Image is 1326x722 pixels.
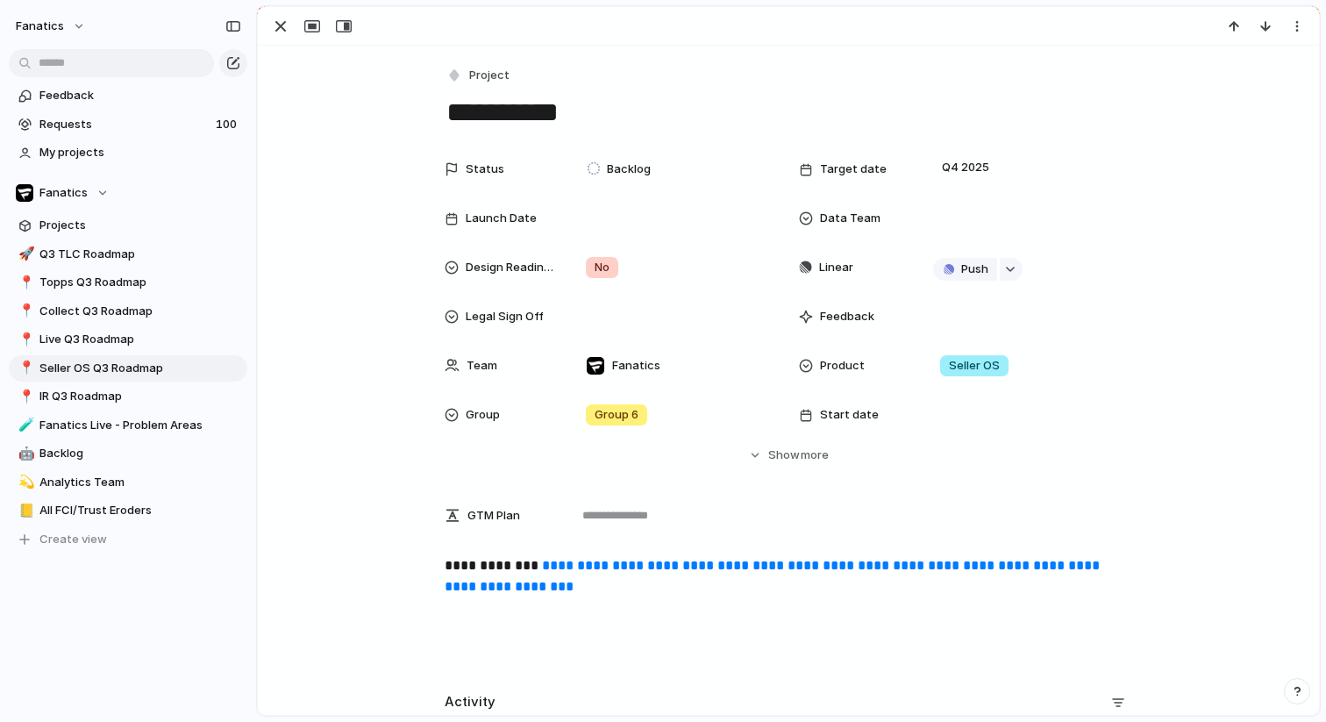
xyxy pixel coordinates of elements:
span: Backlog [39,445,241,462]
a: 🤖Backlog [9,440,247,467]
span: Legal Sign Off [466,308,544,325]
span: Fanatics Live - Problem Areas [39,417,241,434]
span: Target date [820,161,887,178]
span: Requests [39,116,210,133]
span: Projects [39,217,241,234]
button: 🧪 [16,417,33,434]
span: All FCI/Trust Eroders [39,502,241,519]
h2: Activity [445,692,495,712]
span: Q3 TLC Roadmap [39,246,241,263]
div: 📍 [18,358,31,378]
span: GTM Plan [467,507,520,525]
a: 📍Topps Q3 Roadmap [9,269,247,296]
button: 💫 [16,474,33,491]
button: Create view [9,526,247,553]
span: Create view [39,531,107,548]
span: Feedback [39,87,241,104]
span: Group 6 [595,406,638,424]
button: 📒 [16,502,33,519]
a: Feedback [9,82,247,109]
a: Projects [9,212,247,239]
span: Fanatics [612,357,660,375]
span: Status [466,161,504,178]
span: Push [961,261,988,278]
span: Team [467,357,497,375]
button: Fanatics [9,180,247,206]
span: IR Q3 Roadmap [39,388,241,405]
span: Design Readiness [466,259,557,276]
span: Data Team [820,210,880,227]
a: 🧪Fanatics Live - Problem Areas [9,412,247,439]
div: 🤖 [18,444,31,464]
span: Show [768,447,800,464]
span: Product [820,357,865,375]
button: 📍 [16,360,33,377]
span: Fanatics [39,184,88,202]
a: 📍Collect Q3 Roadmap [9,298,247,325]
button: 📍 [16,274,33,291]
a: 📍IR Q3 Roadmap [9,383,247,410]
div: 💫 [18,472,31,492]
span: Backlog [607,161,651,178]
span: Project [469,67,510,84]
button: 📍 [16,303,33,320]
span: Launch Date [466,210,537,227]
span: Live Q3 Roadmap [39,331,241,348]
span: My projects [39,144,241,161]
a: 📍Seller OS Q3 Roadmap [9,355,247,382]
span: Seller OS [949,357,1000,375]
button: Push [933,258,997,281]
span: Group [466,406,500,424]
a: 🚀Q3 TLC Roadmap [9,241,247,268]
button: Project [443,63,515,89]
span: Seller OS Q3 Roadmap [39,360,241,377]
div: 📒 [18,501,31,521]
a: My projects [9,139,247,166]
div: 📍 [18,273,31,293]
button: 📍 [16,331,33,348]
span: fanatics [16,18,64,35]
div: 🚀 [18,244,31,264]
button: 🤖 [16,445,33,462]
div: 📍 [18,387,31,407]
a: 📍Live Q3 Roadmap [9,326,247,353]
span: No [595,259,610,276]
span: Q4 2025 [937,157,994,178]
div: 🧪 [18,415,31,435]
button: 📍 [16,388,33,405]
button: fanatics [8,12,95,40]
div: 📍 [18,301,31,321]
span: Start date [820,406,879,424]
span: more [801,447,829,464]
span: 100 [216,116,240,133]
span: Feedback [820,308,874,325]
button: 🚀 [16,246,33,263]
button: Showmore [445,440,1132,471]
span: Collect Q3 Roadmap [39,303,241,320]
span: Linear [819,259,853,276]
span: Topps Q3 Roadmap [39,274,241,291]
div: 📍 [18,330,31,350]
a: Requests100 [9,111,247,138]
a: 💫Analytics Team [9,469,247,496]
span: Analytics Team [39,474,241,491]
a: 📒All FCI/Trust Eroders [9,497,247,524]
